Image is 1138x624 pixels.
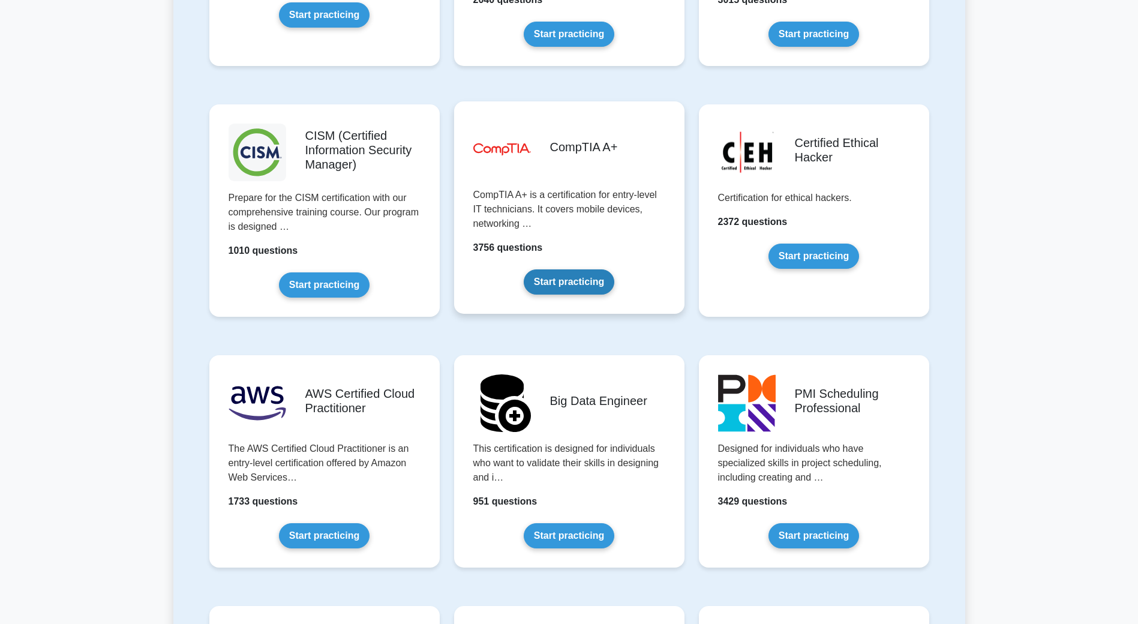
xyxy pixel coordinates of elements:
[279,2,370,28] a: Start practicing
[768,244,859,269] a: Start practicing
[524,523,614,548] a: Start practicing
[524,22,614,47] a: Start practicing
[279,272,370,298] a: Start practicing
[524,269,614,295] a: Start practicing
[768,22,859,47] a: Start practicing
[768,523,859,548] a: Start practicing
[279,523,370,548] a: Start practicing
